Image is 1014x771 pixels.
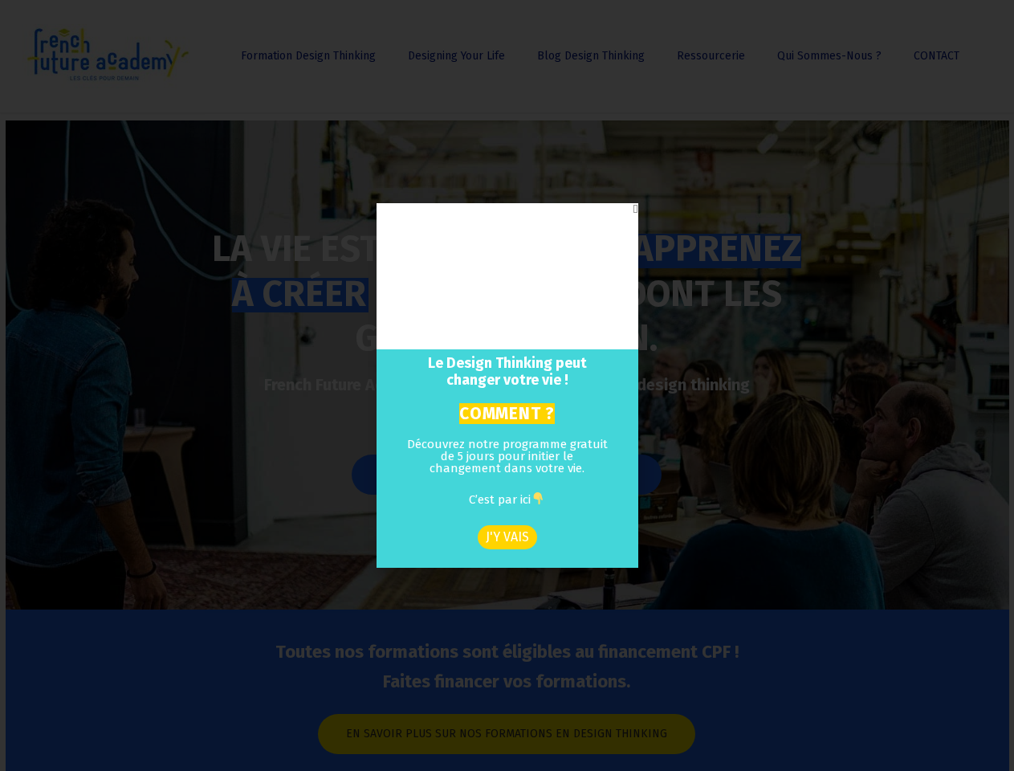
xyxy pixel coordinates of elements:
[532,492,544,504] img: 👇
[486,531,529,544] span: J'Y VAIS
[389,355,625,390] h2: Le Design Thinking peut changer votre vie !
[459,403,554,424] mark: COMMENT ?
[633,203,637,215] a: Close
[405,439,609,493] p: Découvrez notre programme gratuit de 5 jours pour initier le changement dans votre vie.
[405,492,609,524] p: C’est par ici
[478,525,537,549] a: J'Y VAIS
